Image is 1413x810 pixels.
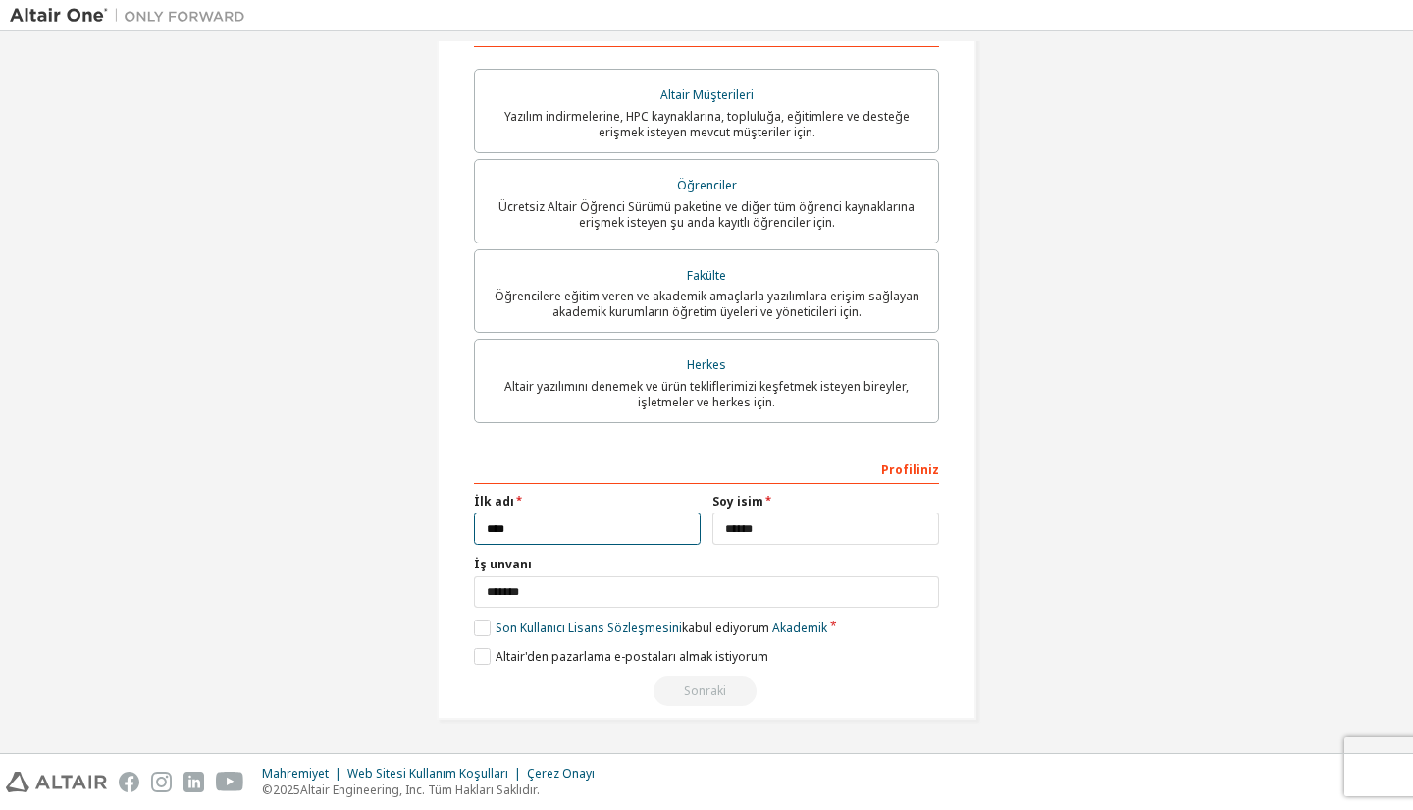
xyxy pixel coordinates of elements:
font: Altair Engineering, Inc. Tüm Hakları Saklıdır. [300,782,540,798]
font: İlk adı [474,493,514,510]
font: 2025 [273,782,300,798]
font: Altair yazılımını denemek ve ürün tekliflerimizi keşfetmek isteyen bireyler, işletmeler ve herkes... [504,378,909,410]
img: instagram.svg [151,772,172,792]
font: kabul ediyorum [682,620,769,636]
font: Yazılım indirmelerine, HPC kaynaklarına, topluluğa, eğitimlere ve desteğe erişmek isteyen mevcut ... [504,108,910,140]
div: Please wait while checking email ... [474,676,939,706]
font: Herkes [687,356,726,373]
img: altair_logo.svg [6,772,107,792]
img: youtube.svg [216,772,244,792]
font: Fakülte [687,267,726,284]
font: Ücretsiz Altair Öğrenci Sürümü paketine ve diğer tüm öğrenci kaynaklarına erişmek isteyen şu anda... [498,198,915,231]
font: Öğrenciler [677,177,737,193]
font: Öğrencilere eğitim veren ve akademik amaçlarla yazılımlara erişim sağlayan akademik kurumların öğ... [495,288,919,320]
font: Soy isim [712,493,763,510]
font: Akademik [772,620,827,636]
img: facebook.svg [119,772,139,792]
img: linkedin.svg [183,772,204,792]
img: Altair Bir [10,6,255,26]
font: Profiliniz [881,461,939,478]
font: Altair'den pazarlama e-postaları almak istiyorum [496,648,768,665]
font: Son Kullanıcı Lisans Sözleşmesini [496,620,682,636]
font: © [262,782,273,798]
font: Çerez Onayı [527,765,595,782]
font: Altair Müşterileri [660,86,754,103]
font: İş unvanı [474,556,532,572]
font: Mahremiyet [262,765,329,782]
font: Web Sitesi Kullanım Koşulları [347,765,508,782]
